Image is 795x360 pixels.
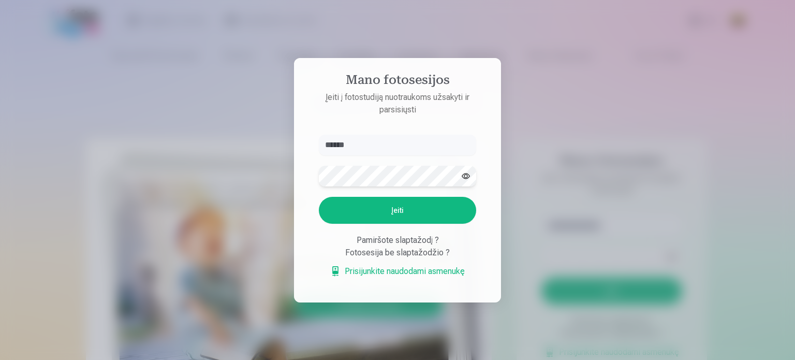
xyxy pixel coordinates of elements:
div: Fotosesija be slaptažodžio ? [319,247,476,259]
p: Įeiti į fotostudiją nuotraukoms užsakyti ir parsisiųsti [308,91,487,116]
button: Įeiti [319,197,476,224]
h4: Mano fotosesijos [308,73,487,91]
div: Pamiršote slaptažodį ? [319,234,476,247]
a: Prisijunkite naudodami asmenukę [330,265,465,278]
